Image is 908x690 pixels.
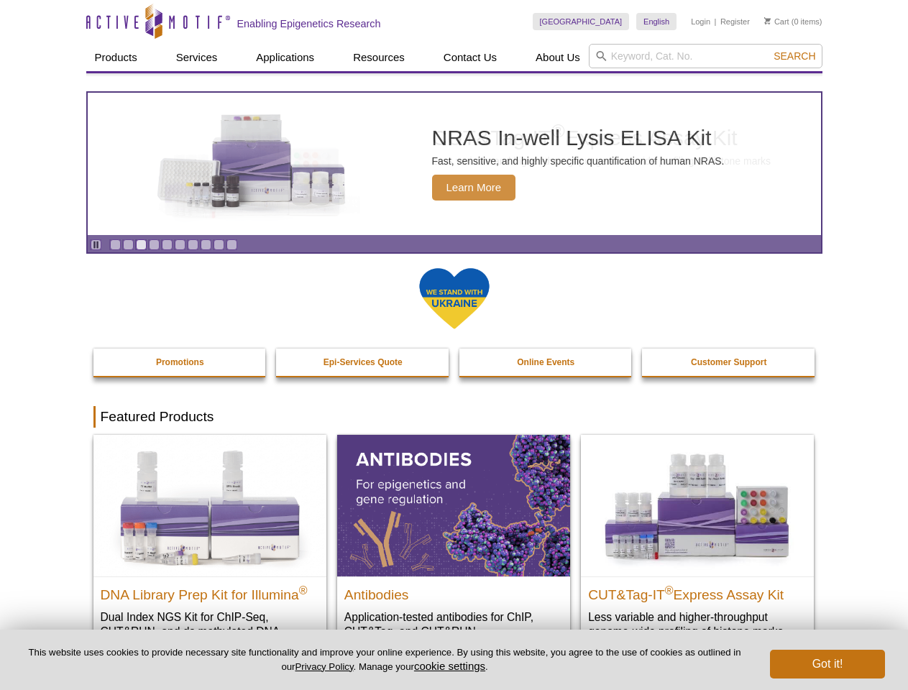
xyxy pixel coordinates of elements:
a: Go to slide 9 [214,239,224,250]
button: Search [769,50,820,63]
img: CUT&Tag-IT® Express Assay Kit [581,435,814,576]
strong: Epi-Services Quote [324,357,403,367]
a: [GEOGRAPHIC_DATA] [533,13,630,30]
a: Go to slide 1 [110,239,121,250]
a: Online Events [459,349,633,376]
h2: CUT&Tag-IT Express Assay Kit [588,581,807,602]
a: Contact Us [435,44,505,71]
a: DNA Library Prep Kit for Illumina DNA Library Prep Kit for Illumina® Dual Index NGS Kit for ChIP-... [93,435,326,667]
a: NRAS In-well Lysis ELISA Kit NRAS In-well Lysis ELISA Kit Fast, sensitive, and highly specific qu... [88,93,821,235]
a: Toggle autoplay [91,239,101,250]
sup: ® [665,584,674,596]
a: All Antibodies Antibodies Application-tested antibodies for ChIP, CUT&Tag, and CUT&RUN. [337,435,570,653]
h2: NRAS In-well Lysis ELISA Kit [432,127,725,149]
a: Customer Support [642,349,816,376]
a: Go to slide 6 [175,239,185,250]
p: Fast, sensitive, and highly specific quantification of human NRAS. [432,155,725,167]
img: Your Cart [764,17,771,24]
a: Go to slide 3 [136,239,147,250]
a: Products [86,44,146,71]
p: Application-tested antibodies for ChIP, CUT&Tag, and CUT&RUN. [344,609,563,639]
span: Learn More [432,175,516,201]
article: NRAS In-well Lysis ELISA Kit [88,93,821,235]
a: Epi-Services Quote [276,349,450,376]
a: Cart [764,17,789,27]
li: | [715,13,717,30]
span: Search [774,50,815,62]
a: Privacy Policy [295,661,353,672]
a: Resources [344,44,413,71]
a: Go to slide 7 [188,239,198,250]
img: We Stand With Ukraine [418,267,490,331]
strong: Online Events [517,357,574,367]
a: Go to slide 8 [201,239,211,250]
a: Register [720,17,750,27]
a: English [636,13,677,30]
a: About Us [527,44,589,71]
a: Go to slide 10 [226,239,237,250]
a: Promotions [93,349,267,376]
img: All Antibodies [337,435,570,576]
button: Got it! [770,650,885,678]
p: Less variable and higher-throughput genome-wide profiling of histone marks​. [588,609,807,639]
strong: Customer Support [691,357,766,367]
h2: DNA Library Prep Kit for Illumina [101,581,319,602]
a: Go to slide 5 [162,239,173,250]
h2: Antibodies [344,581,563,602]
a: CUT&Tag-IT® Express Assay Kit CUT&Tag-IT®Express Assay Kit Less variable and higher-throughput ge... [581,435,814,653]
h2: Featured Products [93,406,815,428]
a: Services [168,44,226,71]
a: Go to slide 2 [123,239,134,250]
img: NRAS In-well Lysis ELISA Kit [145,114,360,213]
a: Go to slide 4 [149,239,160,250]
p: Dual Index NGS Kit for ChIP-Seq, CUT&RUN, and ds methylated DNA assays. [101,609,319,653]
button: cookie settings [414,660,485,672]
li: (0 items) [764,13,822,30]
a: Login [691,17,710,27]
input: Keyword, Cat. No. [589,44,822,68]
sup: ® [299,584,308,596]
a: Applications [247,44,323,71]
h2: Enabling Epigenetics Research [237,17,381,30]
p: This website uses cookies to provide necessary site functionality and improve your online experie... [23,646,746,673]
strong: Promotions [156,357,204,367]
img: DNA Library Prep Kit for Illumina [93,435,326,576]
